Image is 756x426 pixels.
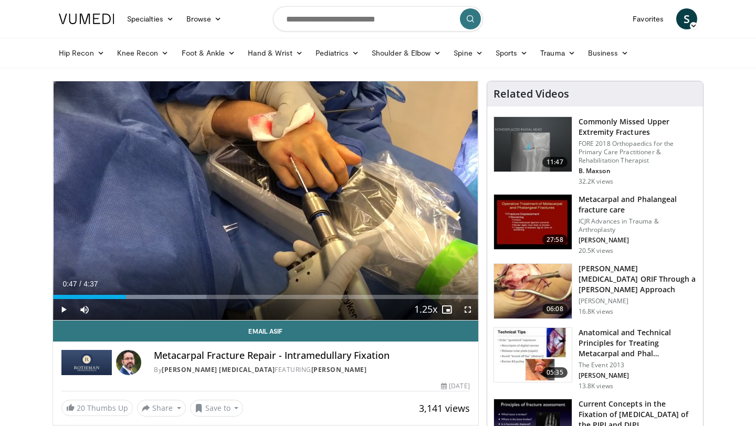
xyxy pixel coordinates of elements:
h3: [PERSON_NAME][MEDICAL_DATA] ORIF Through a [PERSON_NAME] Approach [579,263,697,295]
div: By FEATURING [154,365,470,375]
p: 32.2K views [579,177,613,186]
a: Favorites [626,8,670,29]
button: Fullscreen [457,299,478,320]
a: Shoulder & Elbow [365,42,447,63]
p: [PERSON_NAME] [579,371,697,380]
img: 296987_0000_1.png.150x105_q85_crop-smart_upscale.jpg [494,195,572,249]
p: B. Maxson [579,167,697,175]
p: 16.8K views [579,307,613,316]
a: Browse [180,8,228,29]
a: 11:47 Commonly Missed Upper Extremity Fractures FORE 2018 Orthopaedics for the Primary Care Pract... [493,116,697,186]
video-js: Video Player [53,81,478,321]
img: af335e9d-3f89-4d46-97d1-d9f0cfa56dd9.150x105_q85_crop-smart_upscale.jpg [494,264,572,318]
a: [PERSON_NAME] [MEDICAL_DATA] [162,365,275,374]
button: Mute [74,299,95,320]
span: 06:08 [542,304,568,314]
h3: Anatomical and Technical Principles for Treating Metacarpal and Phal… [579,327,697,359]
a: Business [582,42,635,63]
a: Pediatrics [309,42,365,63]
a: Sports [489,42,534,63]
p: The Event 2013 [579,361,697,369]
a: Hip Recon [52,42,111,63]
p: 13.8K views [579,382,613,390]
a: [PERSON_NAME] [311,365,367,374]
p: ICJR Advances in Trauma & Arthroplasty [579,217,697,234]
p: 20.5K views [579,247,613,255]
a: 20 Thumbs Up [61,400,133,416]
a: Hand & Wrist [241,42,309,63]
a: Foot & Ankle [175,42,242,63]
img: b2c65235-e098-4cd2-ab0f-914df5e3e270.150x105_q85_crop-smart_upscale.jpg [494,117,572,172]
span: 27:58 [542,235,568,245]
span: 20 [77,403,85,413]
img: 04164f76-1362-4162-b9f3-0e0fef6fb430.150x105_q85_crop-smart_upscale.jpg [494,328,572,382]
h3: Commonly Missed Upper Extremity Fractures [579,116,697,137]
h4: Metacarpal Fracture Repair - Intramedullary Fixation [154,350,470,361]
div: Progress Bar [53,295,478,299]
a: Trauma [534,42,582,63]
a: S [676,8,697,29]
button: Play [53,299,74,320]
img: VuMedi Logo [59,14,114,24]
span: 4:37 [83,280,98,288]
span: 05:35 [542,367,568,378]
img: Rothman Hand Surgery [61,350,112,375]
button: Save to [190,400,244,417]
p: [PERSON_NAME] [579,236,697,244]
a: Email Asif [53,321,478,342]
span: / [79,280,81,288]
a: 27:58 Metacarpal and Phalangeal fracture care ICJR Advances in Trauma & Arthroplasty [PERSON_NAME... [493,194,697,255]
span: 11:47 [542,157,568,167]
a: 06:08 [PERSON_NAME][MEDICAL_DATA] ORIF Through a [PERSON_NAME] Approach [PERSON_NAME] 16.8K views [493,263,697,319]
span: 3,141 views [419,402,470,414]
a: 05:35 Anatomical and Technical Principles for Treating Metacarpal and Phal… The Event 2013 [PERSO... [493,327,697,390]
h3: Metacarpal and Phalangeal fracture care [579,194,697,215]
div: [DATE] [441,381,469,391]
a: Knee Recon [111,42,175,63]
a: Spine [447,42,489,63]
p: FORE 2018 Orthopaedics for the Primary Care Practitioner & Rehabilitation Therapist [579,140,697,165]
h4: Related Videos [493,88,569,100]
button: Share [137,400,186,417]
span: 0:47 [62,280,77,288]
input: Search topics, interventions [273,6,483,31]
a: Specialties [121,8,180,29]
button: Playback Rate [415,299,436,320]
img: Avatar [116,350,141,375]
p: [PERSON_NAME] [579,297,697,305]
button: Enable picture-in-picture mode [436,299,457,320]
